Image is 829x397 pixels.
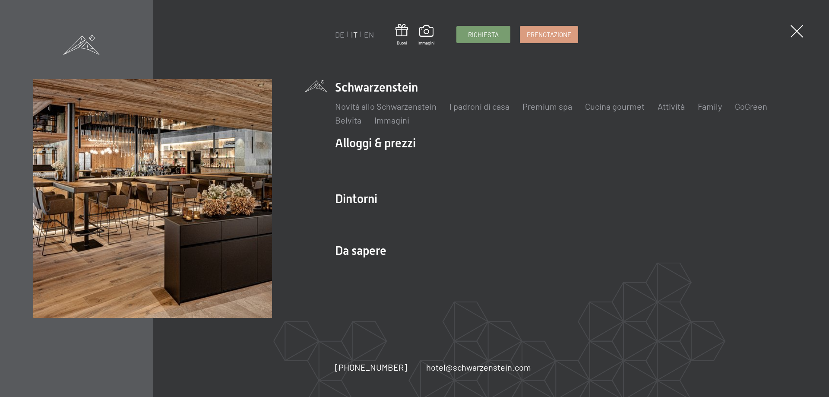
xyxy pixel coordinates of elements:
a: DE [335,30,345,39]
a: Belvita [335,115,361,125]
a: GoGreen [735,101,767,111]
span: Immagini [418,40,435,46]
span: Prenotazione [527,30,571,39]
a: IT [351,30,358,39]
a: hotel@schwarzenstein.com [426,361,531,373]
span: [PHONE_NUMBER] [335,362,407,372]
a: [PHONE_NUMBER] [335,361,407,373]
span: Buoni [396,40,408,46]
a: Immagini [418,25,435,46]
a: Buoni [396,24,408,46]
a: Premium spa [522,101,572,111]
a: Family [698,101,722,111]
a: Immagini [374,115,409,125]
a: Richiesta [457,26,510,43]
span: Richiesta [468,30,499,39]
a: Novità allo Schwarzenstein [335,101,437,111]
a: I padroni di casa [449,101,509,111]
a: Attività [658,101,685,111]
a: Cucina gourmet [585,101,645,111]
a: Prenotazione [520,26,578,43]
a: EN [364,30,374,39]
